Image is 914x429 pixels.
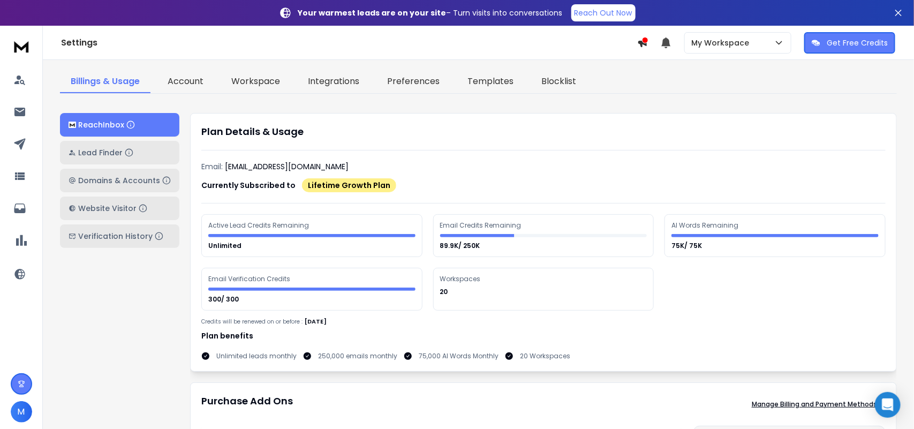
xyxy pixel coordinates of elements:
[216,352,297,360] p: Unlimited leads monthly
[60,71,150,93] a: Billings & Usage
[804,32,895,54] button: Get Free Credits
[318,352,397,360] p: 250,000 emails monthly
[60,141,179,164] button: Lead Finder
[201,318,303,326] p: Credits will be renewed on or before :
[11,401,32,423] button: M
[752,400,877,409] p: Manage Billing and Payment Methods
[201,124,886,139] h1: Plan Details & Usage
[571,4,636,21] a: Reach Out Now
[201,161,223,172] p: Email:
[11,36,32,56] img: logo
[520,352,570,360] p: 20 Workspaces
[201,330,886,341] h1: Plan benefits
[440,221,523,230] div: Email Credits Remaining
[201,180,296,191] p: Currently Subscribed to
[208,221,311,230] div: Active Lead Credits Remaining
[827,37,888,48] p: Get Free Credits
[60,169,179,192] button: Domains & Accounts
[671,221,740,230] div: AI Words Remaining
[61,36,637,49] h1: Settings
[743,394,886,415] button: Manage Billing and Payment Methods
[302,178,396,192] div: Lifetime Growth Plan
[376,71,450,93] a: Preferences
[208,295,240,304] p: 300/ 300
[875,392,901,418] div: Open Intercom Messenger
[671,242,704,250] p: 75K/ 75K
[69,122,76,129] img: logo
[208,242,243,250] p: Unlimited
[298,7,563,18] p: – Turn visits into conversations
[60,224,179,248] button: Verification History
[208,275,292,283] div: Email Verification Credits
[531,71,587,93] a: Blocklist
[575,7,632,18] p: Reach Out Now
[691,37,753,48] p: My Workspace
[60,197,179,220] button: Website Visitor
[419,352,498,360] p: 75,000 AI Words Monthly
[440,275,482,283] div: Workspaces
[457,71,524,93] a: Templates
[297,71,370,93] a: Integrations
[440,242,482,250] p: 89.9K/ 250K
[201,394,293,415] h1: Purchase Add Ons
[221,71,291,93] a: Workspace
[60,113,179,137] button: ReachInbox
[225,161,349,172] p: [EMAIL_ADDRESS][DOMAIN_NAME]
[298,7,447,18] strong: Your warmest leads are on your site
[157,71,214,93] a: Account
[440,288,450,296] p: 20
[305,317,327,326] p: [DATE]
